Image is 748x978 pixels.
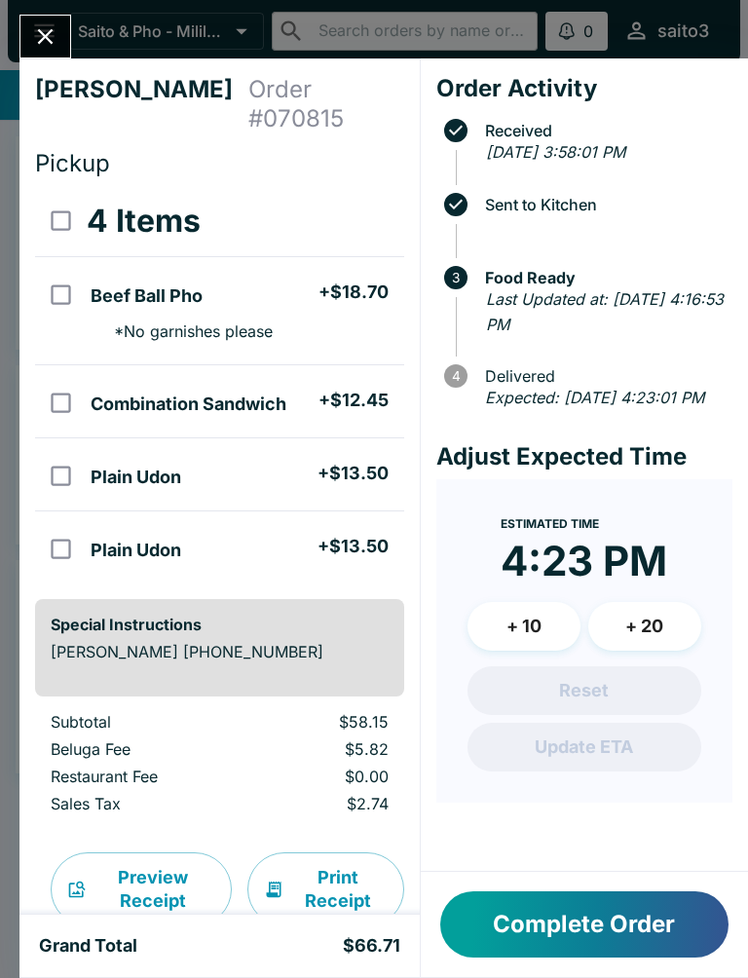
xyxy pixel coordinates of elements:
[51,767,231,786] p: Restaurant Fee
[318,462,389,485] h5: + $13.50
[262,794,389,813] p: $2.74
[343,934,400,958] h5: $66.71
[485,388,704,407] em: Expected: [DATE] 4:23:01 PM
[51,794,231,813] p: Sales Tax
[35,75,248,133] h4: [PERSON_NAME]
[35,149,110,177] span: Pickup
[440,891,729,958] button: Complete Order
[318,535,389,558] h5: + $13.50
[475,269,732,286] span: Food Ready
[248,75,404,133] h4: Order # 070815
[51,712,231,732] p: Subtotal
[20,16,70,57] button: Close
[475,196,732,213] span: Sent to Kitchen
[87,202,201,241] h3: 4 Items
[436,74,732,103] h4: Order Activity
[262,712,389,732] p: $58.15
[451,368,460,384] text: 4
[486,289,724,334] em: Last Updated at: [DATE] 4:16:53 PM
[452,270,460,285] text: 3
[247,852,404,926] button: Print Receipt
[51,852,232,926] button: Preview Receipt
[475,367,732,385] span: Delivered
[501,536,667,586] time: 4:23 PM
[91,466,181,489] h5: Plain Udon
[486,142,625,162] em: [DATE] 3:58:01 PM
[91,539,181,562] h5: Plain Udon
[318,389,389,412] h5: + $12.45
[475,122,732,139] span: Received
[262,739,389,759] p: $5.82
[436,442,732,471] h4: Adjust Expected Time
[91,284,203,308] h5: Beef Ball Pho
[51,615,389,634] h6: Special Instructions
[35,186,404,583] table: orders table
[51,642,389,661] p: [PERSON_NAME] [PHONE_NUMBER]
[35,712,404,821] table: orders table
[588,602,701,651] button: + 20
[467,602,580,651] button: + 10
[501,516,599,531] span: Estimated Time
[318,281,389,304] h5: + $18.70
[91,393,286,416] h5: Combination Sandwich
[39,934,137,958] h5: Grand Total
[51,739,231,759] p: Beluga Fee
[98,321,273,341] p: * No garnishes please
[262,767,389,786] p: $0.00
